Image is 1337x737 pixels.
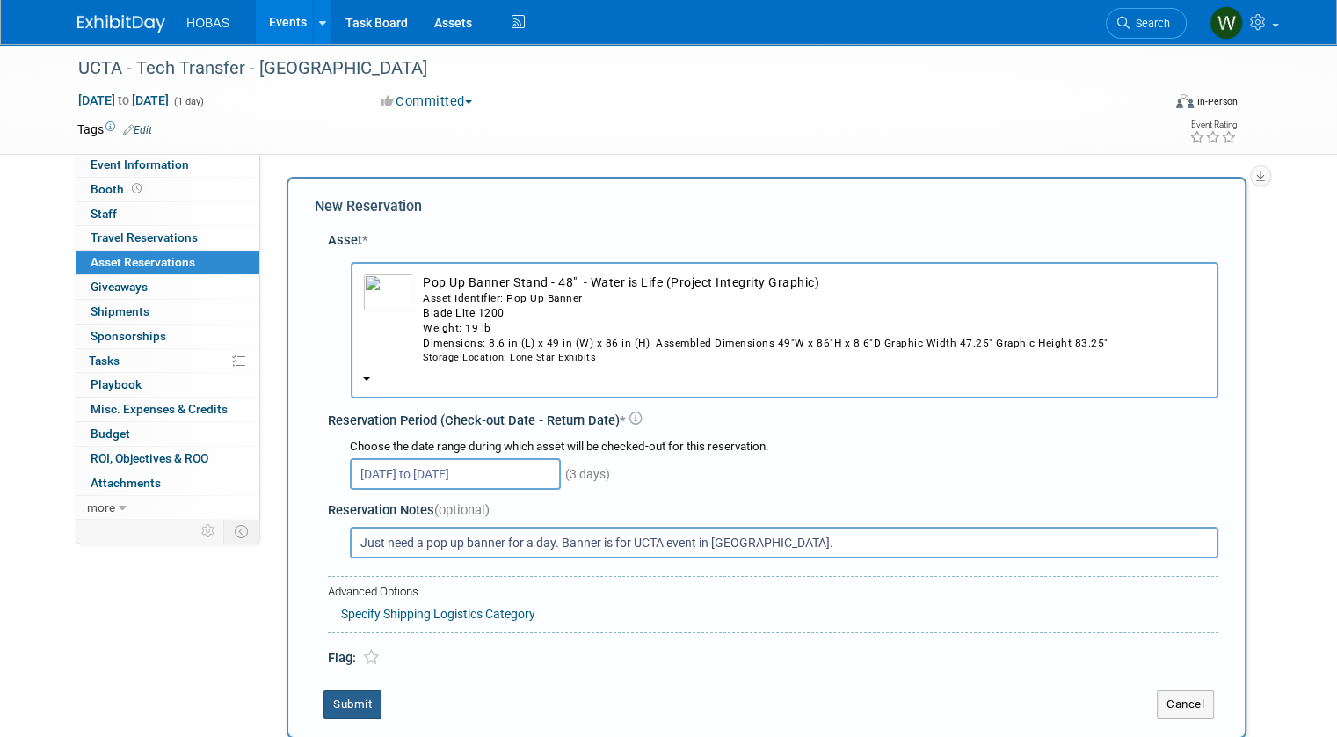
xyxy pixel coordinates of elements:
button: Submit [323,690,381,719]
td: Personalize Event Tab Strip [193,520,224,543]
span: Booth [91,182,145,196]
td: Tags [77,120,152,138]
a: Shipments [76,300,259,324]
span: more [87,500,115,514]
div: Advanced Options [328,584,1218,601]
div: UCTA - Tech Transfer - [GEOGRAPHIC_DATA] [72,53,1139,84]
span: Flag: [328,650,356,666]
span: Misc. Expenses & Credits [91,402,228,416]
div: Event Rating [1189,120,1237,129]
a: Attachments [76,471,259,495]
div: Reservation Notes [328,501,1218,520]
a: Event Information [76,153,259,177]
div: Weight: 19 lb [423,321,1206,336]
div: Choose the date range during which asset will be checked-out for this reservation. [350,439,1218,456]
span: Travel Reservations [91,230,198,244]
a: ROI, Objectives & ROO [76,447,259,471]
div: Asset Identifier: Pop Up Banner [423,291,1206,306]
button: Committed [374,92,479,111]
a: Giveaways [76,275,259,299]
a: Booth [76,178,259,201]
span: Playbook [91,377,142,391]
img: ExhibitDay [77,15,165,33]
a: Search [1106,8,1187,39]
span: Asset Reservations [91,255,195,269]
span: New Reservation [315,198,422,215]
td: Pop Up Banner Stand - 48" - Water is Life (Project Integrity Graphic) [414,274,1206,365]
div: Event Format [1066,91,1238,118]
a: more [76,496,259,520]
span: Sponsorships [91,329,166,343]
div: Storage Location: Lone Star Exhibits [423,351,1206,365]
span: Attachments [91,476,161,490]
span: Giveaways [91,280,148,294]
div: In-Person [1196,95,1238,108]
span: (optional) [434,502,490,518]
span: Booth not reserved yet [128,182,145,195]
span: Shipments [91,304,149,318]
a: Playbook [76,373,259,397]
span: Budget [91,427,130,441]
button: Pop Up Banner Stand - 48" - Water is Life (Project Integrity Graphic)Asset Identifier: Pop Up Ban... [351,262,1218,398]
span: to [115,93,132,107]
span: ROI, Objectives & ROO [91,451,208,465]
td: Toggle Event Tabs [224,520,260,543]
a: Travel Reservations [76,226,259,250]
a: Staff [76,202,259,226]
div: Reservation Period (Check-out Date - Return Date) [328,412,1218,430]
a: Sponsorships [76,325,259,348]
span: HOBAS [186,16,229,30]
img: Format-Inperson.png [1176,94,1194,108]
span: Search [1130,17,1170,30]
div: Dimensions: 8.6 in (L) x 49 in (W) x 86 in (H) Assembled Dimensions 49"W x 86"H x 8.6"D Graphic W... [423,336,1206,351]
span: [DATE] [DATE] [77,92,170,108]
a: Tasks [76,349,259,373]
span: Staff [91,207,117,221]
a: Edit [123,124,152,136]
span: (1 day) [172,96,204,107]
a: Specify Shipping Logistics Category [341,607,535,621]
span: Tasks [89,354,120,368]
input: Check-out Date - Return Date [350,458,561,490]
a: Asset Reservations [76,251,259,274]
a: Misc. Expenses & Credits [76,398,259,421]
button: Cancel [1157,690,1214,719]
img: Will Stafford [1210,6,1243,40]
div: Blade Lite 1200 [423,306,1206,321]
div: Asset [328,231,1218,250]
span: (3 days) [563,467,610,481]
a: Budget [76,422,259,446]
span: Event Information [91,157,189,171]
